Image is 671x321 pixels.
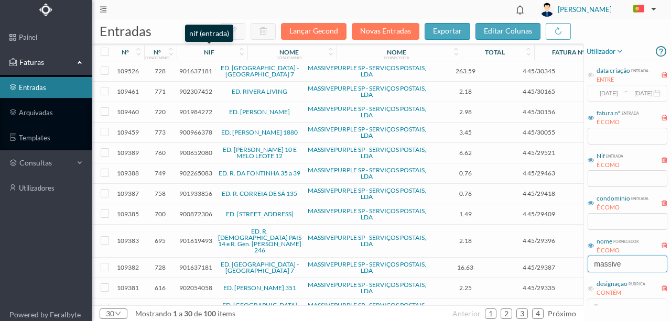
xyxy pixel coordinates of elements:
a: MASSIVEPURPLE SP - SERVIÇOS POSTAIS, LDA [308,207,426,221]
a: MASSIVEPURPLE SP - SERVIÇOS POSTAIS, LDA [308,146,426,160]
span: 4 45/30165 [504,87,574,95]
a: ED. R. [DEMOGRAPHIC_DATA] PAIS 14 e R. Gen. [PERSON_NAME] 246 [218,227,301,254]
div: entrada [605,151,623,159]
div: nº [154,48,161,56]
div: CONTÉM [597,289,645,297]
span: 691 [147,304,174,312]
span: 901637181 [179,263,212,271]
div: fornecedor [612,237,639,245]
span: 720 [147,108,174,116]
div: rubrica [627,279,645,287]
span: 760 [147,149,174,157]
span: 3.45 [432,128,499,136]
a: MASSIVEPURPLE SP - SERVIÇOS POSTAIS, LDA [308,125,426,139]
span: 4 45/29387 [504,263,574,271]
span: 263.59 [432,67,499,75]
span: 4 45/29463 [504,169,574,177]
div: condomínio [277,56,302,60]
div: condomínio [145,56,170,60]
div: condomínio [597,194,630,203]
span: 109460 [115,108,142,116]
div: entrada [621,108,639,116]
span: 16.63 [432,263,499,271]
div: nif [204,48,214,56]
span: Correspondência [579,210,642,218]
span: 1 [171,309,179,318]
div: nº [122,48,129,56]
span: 109461 [115,87,142,95]
span: consultas [19,158,72,168]
span: 109385 [115,210,142,218]
div: É COMO [597,161,623,170]
span: 2.18 [432,87,499,95]
span: 749 [147,169,174,177]
span: 4 45/29521 [504,149,574,157]
div: Nif [597,151,605,161]
span: 2.98 [432,108,499,116]
span: 902265083 [179,169,212,177]
span: 773 [147,128,174,136]
span: a [179,309,182,318]
div: nome [387,48,406,56]
a: MASSIVEPURPLE SP - SERVIÇOS POSTAIS, LDA [308,260,426,274]
span: 109388 [115,169,142,177]
span: Correspondência [579,237,642,245]
span: Correspondência [579,67,642,75]
span: 901984272 [179,108,212,116]
a: MASSIVEPURPLE SP - SERVIÇOS POSTAIS, LDA [308,105,426,119]
span: 109389 [115,149,142,157]
span: 901619493 [179,237,212,245]
a: MASSIVEPURPLE SP - SERVIÇOS POSTAIS, LDA [308,234,426,248]
button: exportar [425,23,470,40]
span: 109526 [115,67,142,75]
div: É COMO [597,203,648,212]
span: 100 [202,309,218,318]
a: ED. RIVERA LIVING [232,87,287,95]
span: entradas [100,23,151,39]
li: 1 [485,308,496,319]
span: Correspondência [579,169,642,177]
div: total [485,48,505,56]
div: É COMO [597,118,639,127]
a: MASSIVEPURPLE SP - SERVIÇOS POSTAIS, LDA [308,281,426,295]
div: ENTRE [597,75,648,84]
button: Lançar Gecond [281,23,347,40]
span: de [194,309,202,318]
div: nome [597,237,612,246]
li: 4 [532,308,544,319]
span: Correspondência [579,149,642,157]
span: exportar [433,26,462,35]
span: 900966378 [179,128,212,136]
span: 902054058 [179,284,212,292]
span: 4 45/30055 [504,128,574,136]
span: 6.62 [432,149,499,157]
span: 4 45/30345 [504,67,574,75]
a: ED. [PERSON_NAME] 10 E MELO LEOTE 12 [223,146,297,160]
a: ED. [PERSON_NAME] 1880 [221,128,298,136]
span: 4.36 [432,304,499,312]
a: MASSIVEPURPLE SP - SERVIÇOS POSTAIS, LDA [308,84,426,98]
span: 4 45/29418 [504,190,574,197]
span: 900652080 [179,149,212,157]
span: items [218,309,235,318]
span: 900872306 [179,210,212,218]
span: 109380 [115,304,142,312]
span: Correspondência [579,87,642,95]
span: 4 45/30156 [504,108,574,116]
span: 758 [147,190,174,197]
span: 109381 [115,284,142,292]
span: 901179779 [179,304,212,312]
span: 4 45/29409 [504,210,574,218]
span: Novas Entradas [352,26,425,35]
span: Faturas [17,57,74,68]
span: utilizador [587,45,624,58]
span: 695 [147,237,174,245]
span: 1.49 [432,210,499,218]
div: entrada [630,194,648,202]
a: ED. [STREET_ADDRESS] [226,210,294,218]
span: 901637181 [179,67,212,75]
div: fatura nº [552,48,585,56]
span: anterior [452,309,481,318]
a: MASSIVEPURPLE SP - SERVIÇOS POSTAIS, LDA [308,64,426,78]
span: 4 45/29335 [504,284,574,292]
